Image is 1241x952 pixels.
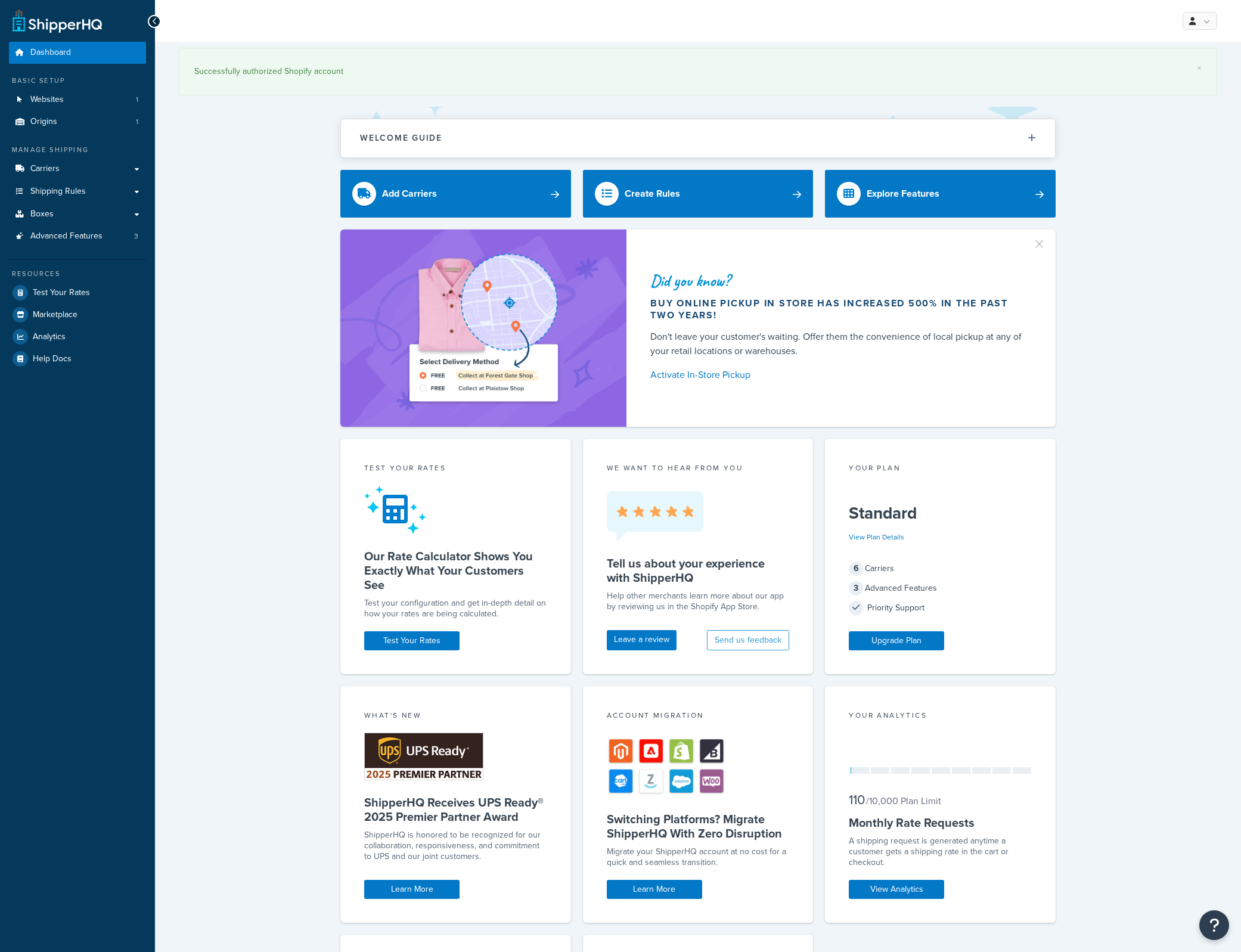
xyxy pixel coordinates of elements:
[30,48,71,58] span: Dashboard
[849,504,1032,523] h5: Standard
[650,272,1027,289] div: Did you know?
[360,134,442,142] h2: Welcome Guide
[382,185,437,202] div: Add Carriers
[341,119,1055,157] button: Welcome Guide
[9,89,146,111] li: Websites
[33,354,72,364] span: Help Docs
[9,225,146,247] li: Advanced Features
[9,42,146,64] a: Dashboard
[364,549,547,592] h5: Our Rate Calculator Shows You Exactly What Your Customers See
[650,367,1027,383] a: Activate In-Store Pickup
[625,185,680,202] div: Create Rules
[30,117,57,127] span: Origins
[9,76,146,86] div: Basic Setup
[364,830,547,862] p: ShipperHQ is honored to be recognized for our collaboration, responsiveness, and commitment to UP...
[9,282,146,303] a: Test Your Rates
[9,348,146,370] a: Help Docs
[583,170,814,218] a: Create Rules
[849,560,1032,577] div: Carriers
[825,170,1056,218] a: Explore Features
[849,815,1032,830] h5: Monthly Rate Requests
[849,880,944,899] a: View Analytics
[9,89,146,111] a: Websites1
[9,269,146,279] div: Resources
[849,836,1032,868] div: A shipping request is generated anytime a customer gets a shipping rate in the cart or checkout.
[30,95,64,105] span: Websites
[607,710,790,724] div: Account Migration
[607,846,790,868] div: Migrate your ShipperHQ account at no cost for a quick and seamless transition.
[9,203,146,225] a: Boxes
[607,556,790,585] h5: Tell us about your experience with ShipperHQ
[340,170,571,218] a: Add Carriers
[364,598,547,619] div: Test your configuration and get in-depth detail on how your rates are being calculated.
[607,812,790,841] h5: Switching Platforms? Migrate ShipperHQ With Zero Disruption
[849,710,1032,724] div: Your Analytics
[849,532,904,542] a: View Plan Details
[849,463,1032,476] div: Your Plan
[707,630,789,650] button: Send us feedback
[9,145,146,155] div: Manage Shipping
[9,225,146,247] a: Advanced Features3
[136,95,138,105] span: 1
[33,332,66,342] span: Analytics
[9,304,146,325] a: Marketplace
[194,63,1202,80] div: Successfully authorized Shopify account
[134,231,138,241] span: 3
[607,630,677,650] a: Leave a review
[364,880,460,899] a: Learn More
[30,164,60,174] span: Carriers
[9,158,146,180] a: Carriers
[866,794,941,808] small: / 10,000 Plan Limit
[849,580,1032,597] div: Advanced Features
[364,710,547,724] div: What's New
[376,247,591,410] img: ad-shirt-map-b0359fc47e01cab431d101c4b569394f6a03f54285957d908178d52f29eb9668.png
[1199,910,1229,940] button: Open Resource Center
[9,111,146,133] li: Origins
[849,562,863,576] span: 6
[849,581,863,596] span: 3
[9,326,146,348] a: Analytics
[30,231,103,241] span: Advanced Features
[364,631,460,650] a: Test Your Rates
[1197,63,1202,73] a: ×
[607,591,790,612] p: Help other merchants learn more about our app by reviewing us in the Shopify App Store.
[650,297,1027,321] div: Buy online pickup in store has increased 500% in the past two years!
[9,181,146,203] a: Shipping Rules
[364,795,547,824] h5: ShipperHQ Receives UPS Ready® 2025 Premier Partner Award
[607,463,790,473] p: we want to hear from you
[607,880,702,899] a: Learn More
[364,463,547,476] div: Test your rates
[867,185,939,202] div: Explore Features
[849,790,865,810] span: 110
[33,310,77,320] span: Marketplace
[136,117,138,127] span: 1
[849,600,1032,616] div: Priority Support
[849,631,944,650] a: Upgrade Plan
[33,288,90,298] span: Test Your Rates
[650,330,1027,358] div: Don't leave your customer's waiting. Offer them the convenience of local pickup at any of your re...
[30,187,86,197] span: Shipping Rules
[30,209,54,219] span: Boxes
[9,111,146,133] a: Origins1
